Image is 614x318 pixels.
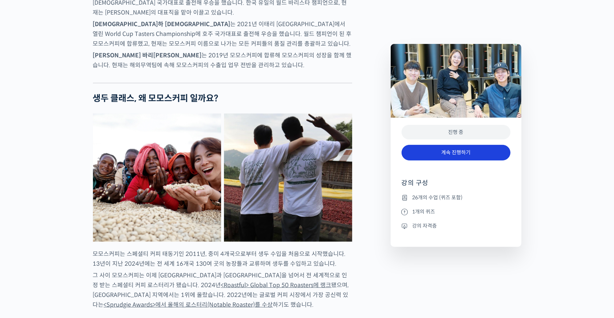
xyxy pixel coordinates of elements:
a: 설정 [94,230,139,248]
p: 는 2019년 모모스커피에 합류해 모모스커피의 성장을 함께 했습니다. 현재는 해외무역팀에 속해 모모스커피의 수출입 업무 전반을 관리하고 있습니다. [93,50,352,70]
a: 계속 진행하기 [402,145,511,160]
strong: 생두 클래스, 왜 모모스커피 일까요? [93,93,219,104]
span: 설정 [112,241,121,247]
strong: [DEMOGRAPHIC_DATA]하 [DEMOGRAPHIC_DATA] [93,20,231,28]
li: 강의 자격증 [402,221,511,230]
li: 26개의 수업 (퀴즈 포함) [402,193,511,202]
p: 모모스커피는 스페셜티 커피 태동기인 2011년, 중미 4개국으로부터 생두 수입을 처음으로 시작했습니다. 13년이 지난 2024년에는 전 세계 16개국 130여 곳의 농장들과 ... [93,249,352,269]
span: 홈 [23,241,27,247]
p: 그 사이 모모스커피는 이제 [GEOGRAPHIC_DATA]과 [GEOGRAPHIC_DATA]을 넘어서 전 세계적으로 인정 받는 스페셜티 커피 로스터리가 됐습니다. 2024년 ... [93,270,352,310]
li: 1개의 퀴즈 [402,207,511,216]
a: 대화 [48,230,94,248]
span: 대화 [66,241,75,247]
strong: [PERSON_NAME] 바리[PERSON_NAME] [93,52,202,59]
p: 는 2021년 이태리 [GEOGRAPHIC_DATA]에서 열린 World Cup Tasters Championship에 호주 국가대표로 출전해 우승을 했습니다. 월드 챔피언이... [93,19,352,49]
a: <Sprudgie Awards>에서 올해의 로스터리(Notable Roaster)를 수상 [104,301,273,309]
a: 홈 [2,230,48,248]
h4: 강의 구성 [402,179,511,193]
a: <Roastful> Global Top 50 Roasters에 랭크 [221,281,332,289]
div: 진행 중 [402,125,511,140]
